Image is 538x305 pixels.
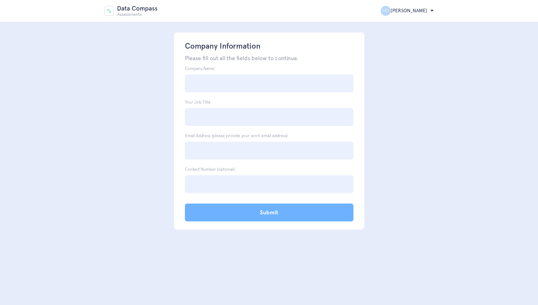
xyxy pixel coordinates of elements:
[381,6,434,16] h2: [PERSON_NAME]
[185,55,353,62] p: Please fill out all the fields below to continue.
[185,66,214,71] label: Company Name
[381,6,391,16] span: HD
[104,6,158,16] img: Data Compass Assessment Logo
[185,41,353,52] h1: Company Information
[185,100,211,105] label: Your Job Title
[185,204,353,221] input: Submit
[185,167,235,172] label: Contact Number (optional)
[185,133,288,139] label: Email Address (please provide your work email address)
